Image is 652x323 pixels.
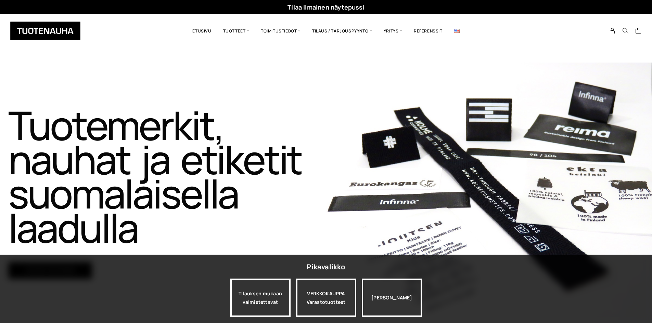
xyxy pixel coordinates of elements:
[362,279,422,317] div: [PERSON_NAME]
[378,19,408,43] span: Yritys
[307,261,345,273] div: Pikavalikko
[296,279,356,317] a: VERKKOKAUPPAVarastotuotteet
[635,27,642,36] a: Cart
[255,19,306,43] span: Toimitustiedot
[217,19,255,43] span: Tuotteet
[619,28,632,34] button: Search
[10,22,80,40] img: Tuotenauha Oy
[187,19,217,43] a: Etusivu
[408,19,448,43] a: Referenssit
[296,279,356,317] div: VERKKOKAUPPA Varastotuotteet
[606,28,619,34] a: My Account
[8,108,325,245] h1: Tuotemerkit, nauhat ja etiketit suomalaisella laadulla​
[454,29,460,33] img: English
[230,279,291,317] a: Tilauksen mukaan valmistettavat
[306,19,378,43] span: Tilaus / Tarjouspyyntö
[287,3,365,11] a: Tilaa ilmainen näytepussi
